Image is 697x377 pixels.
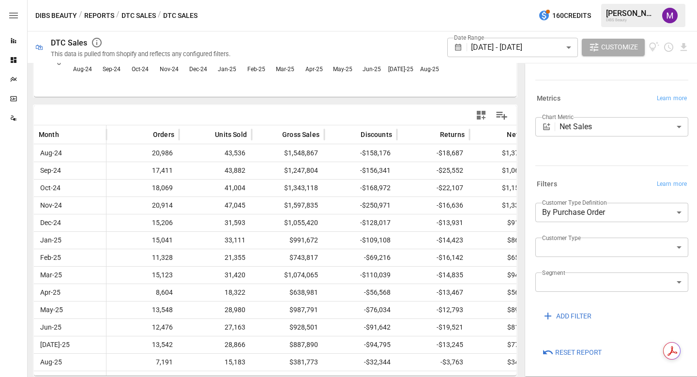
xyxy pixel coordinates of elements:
[359,180,392,196] span: -$168,972
[268,128,281,141] button: Sort
[359,145,392,162] span: -$158,176
[506,232,537,249] span: $868,141
[276,66,294,73] text: Mar-25
[283,180,319,196] span: $1,343,118
[288,336,319,353] span: $887,890
[218,66,236,73] text: Jan-25
[361,130,392,139] span: Discounts
[333,66,352,73] text: May-25
[359,214,392,231] span: -$128,017
[555,347,602,359] span: Reset Report
[60,128,74,141] button: Sort
[39,180,62,196] span: Oct-24
[151,232,174,249] span: 15,041
[535,307,598,325] button: ADD FILTER
[657,94,687,104] span: Learn more
[160,66,179,73] text: Nov-24
[57,59,61,66] text: 0
[39,162,62,179] span: Sep-24
[223,336,247,353] span: 28,866
[151,319,174,336] span: 12,476
[506,354,537,371] span: $345,667
[491,105,513,126] button: Manage Columns
[223,162,247,179] span: 43,882
[39,232,63,249] span: Jan-25
[346,128,360,141] button: Sort
[151,336,174,353] span: 13,542
[420,66,439,73] text: Aug-25
[535,344,608,362] button: Reset Report
[662,8,678,23] img: Mindy Luong
[189,66,207,73] text: Dec-24
[132,66,149,73] text: Oct-24
[506,249,537,266] span: $658,459
[507,130,537,139] span: Net Sales
[363,319,392,336] span: -$91,642
[542,113,574,121] label: Chart Metric
[542,269,565,277] label: Segment
[283,162,319,179] span: $1,247,804
[471,38,577,57] div: [DATE] - [DATE]
[663,42,674,53] button: Schedule report
[435,145,465,162] span: -$18,687
[363,66,381,73] text: Jun-25
[552,10,591,22] span: 160 Credits
[435,180,465,196] span: -$22,107
[601,41,638,53] span: Customize
[283,145,319,162] span: $1,548,867
[283,214,319,231] span: $1,055,420
[282,130,319,139] span: Gross Sales
[425,128,439,141] button: Sort
[506,214,537,231] span: $913,472
[606,18,656,22] div: DIBS Beauty
[215,130,247,139] span: Units Sold
[151,302,174,318] span: 13,548
[151,145,174,162] span: 20,986
[138,128,152,141] button: Sort
[223,249,247,266] span: 21,355
[542,234,581,242] label: Customer Type
[439,354,465,371] span: -$3,763
[435,267,465,284] span: -$14,835
[39,249,62,266] span: Feb-25
[154,354,174,371] span: 7,191
[435,214,465,231] span: -$13,931
[363,336,392,353] span: -$94,795
[39,130,59,139] span: Month
[435,302,465,318] span: -$12,793
[39,267,63,284] span: Mar-25
[39,197,63,214] span: Nov-24
[359,232,392,249] span: -$109,108
[223,319,247,336] span: 27,163
[363,284,392,301] span: -$56,568
[116,10,120,22] div: /
[359,267,392,284] span: -$110,039
[535,203,688,222] div: By Purchase Order
[39,302,64,318] span: May-25
[39,354,63,371] span: Aug-25
[51,38,87,47] div: DTC Sales
[506,319,537,336] span: $817,338
[363,249,392,266] span: -$69,216
[556,310,591,322] span: ADD FILTER
[363,302,392,318] span: -$76,034
[435,319,465,336] span: -$19,521
[678,42,689,53] button: Download report
[151,162,174,179] span: 17,411
[151,197,174,214] span: 20,914
[79,10,82,22] div: /
[435,162,465,179] span: -$25,552
[492,128,506,141] button: Sort
[223,232,247,249] span: 33,111
[200,128,214,141] button: Sort
[506,302,537,318] span: $898,964
[656,2,683,29] button: Mindy Luong
[363,354,392,371] span: -$32,344
[151,249,174,266] span: 11,328
[500,197,537,214] span: $1,330,228
[223,180,247,196] span: 41,004
[247,66,265,73] text: Feb-25
[223,284,247,301] span: 18,322
[435,336,465,353] span: -$13,245
[223,302,247,318] span: 28,980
